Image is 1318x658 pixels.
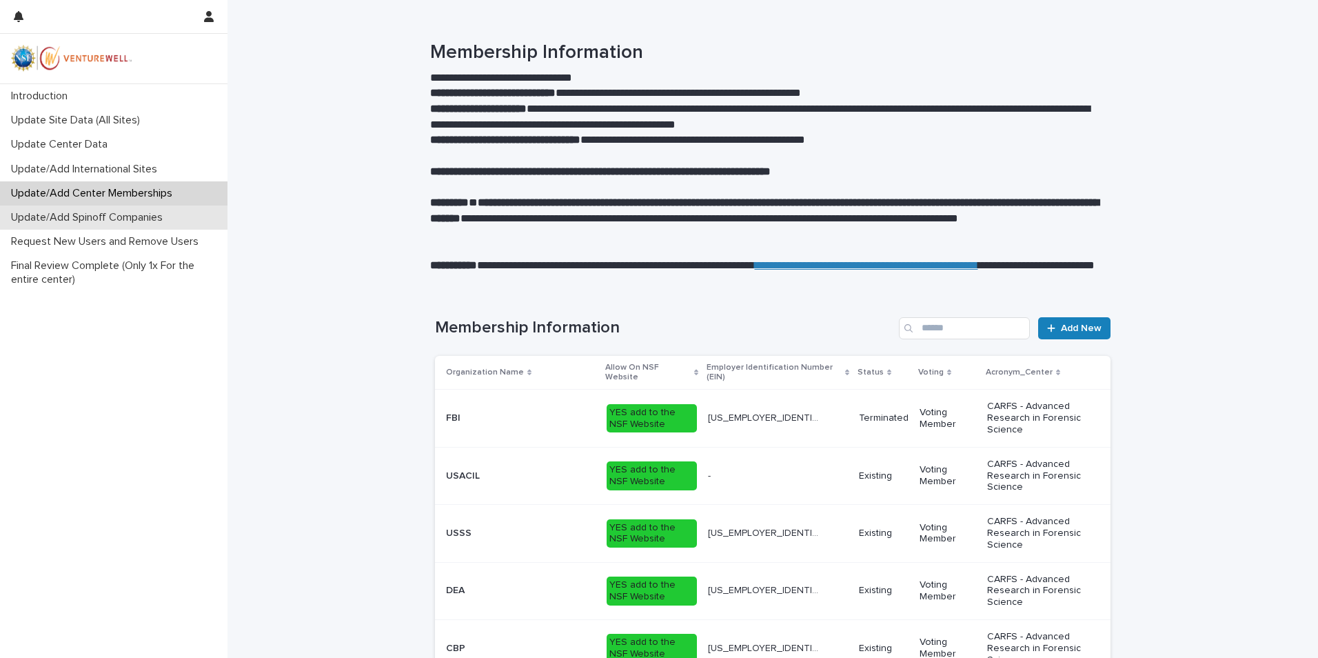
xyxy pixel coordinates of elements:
[859,470,909,482] p: Existing
[446,640,468,655] p: CBP
[708,640,826,655] p: [US_EMPLOYER_IDENTIFICATION_NUMBER]
[446,468,483,482] p: USACIL
[918,365,944,380] p: Voting
[6,211,174,224] p: Update/Add Spinoff Companies
[987,574,1088,608] p: CARFS - Advanced Research in Forensic Science
[920,407,976,430] p: Voting Member
[920,464,976,488] p: Voting Member
[607,519,697,548] div: YES add to the NSF Website
[708,582,826,597] p: [US_EMPLOYER_IDENTIFICATION_NUMBER]
[707,360,841,386] p: Employer Identification Number (EIN)
[708,468,713,482] p: -
[708,410,826,424] p: [US_EMPLOYER_IDENTIFICATION_NUMBER]
[11,45,132,72] img: mWhVGmOKROS2pZaMU8FQ
[859,585,909,597] p: Existing
[1061,323,1102,333] span: Add New
[607,577,697,606] div: YES add to the NSF Website
[435,447,1111,504] tr: USACILUSACIL YES add to the NSF Website-- ExistingVoting MemberCARFS - Advanced Research in Foren...
[859,412,909,424] p: Terminated
[1038,317,1111,339] a: Add New
[435,562,1111,619] tr: DEADEA YES add to the NSF Website[US_EMPLOYER_IDENTIFICATION_NUMBER][US_EMPLOYER_IDENTIFICATION_N...
[920,579,976,603] p: Voting Member
[6,138,119,151] p: Update Center Data
[859,528,909,539] p: Existing
[987,459,1088,493] p: CARFS - Advanced Research in Forensic Science
[6,235,210,248] p: Request New Users and Remove Users
[986,365,1053,380] p: Acronym_Center
[987,401,1088,435] p: CARFS - Advanced Research in Forensic Science
[446,410,463,424] p: FBI
[435,505,1111,562] tr: USSSUSSS YES add to the NSF Website[US_EMPLOYER_IDENTIFICATION_NUMBER][US_EMPLOYER_IDENTIFICATION...
[607,404,697,433] div: YES add to the NSF Website
[6,163,168,176] p: Update/Add International Sites
[430,41,1106,65] h1: Membership Information
[607,461,697,490] div: YES add to the NSF Website
[446,365,524,380] p: Organization Name
[6,259,227,286] p: Final Review Complete (Only 1x For the entire center)
[6,114,151,127] p: Update Site Data (All Sites)
[899,317,1030,339] input: Search
[446,582,467,597] p: DEA
[6,187,183,200] p: Update/Add Center Memberships
[859,643,909,655] p: Existing
[605,360,691,386] p: Allow On NSF Website
[435,318,893,338] h1: Membership Information
[858,365,884,380] p: Status
[920,522,976,546] p: Voting Member
[446,525,474,539] p: USSS
[6,90,79,103] p: Introduction
[435,390,1111,447] tr: FBIFBI YES add to the NSF Website[US_EMPLOYER_IDENTIFICATION_NUMBER][US_EMPLOYER_IDENTIFICATION_N...
[708,525,826,539] p: [US_EMPLOYER_IDENTIFICATION_NUMBER]
[987,516,1088,550] p: CARFS - Advanced Research in Forensic Science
